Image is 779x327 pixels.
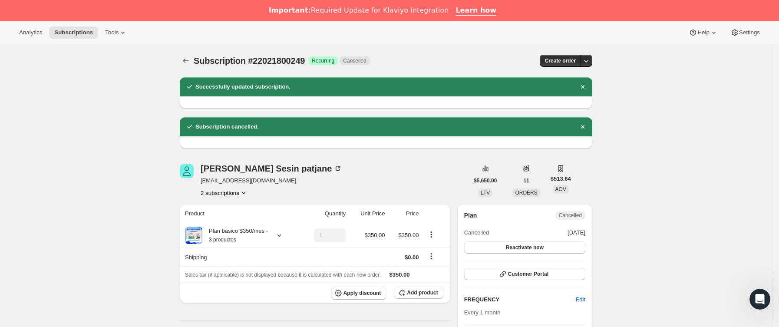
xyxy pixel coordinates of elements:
button: Tools [100,26,132,39]
th: Quantity [300,204,348,223]
button: Apply discount [331,287,386,300]
span: Edit [576,295,585,304]
span: $350.00 [399,232,419,238]
div: [PERSON_NAME] Sesin patjane [201,164,342,173]
span: Claudia Sesin patjane [180,164,194,178]
button: Help [683,26,723,39]
span: Apply discount [343,290,381,297]
th: Product [180,204,300,223]
span: ORDERS [515,190,537,196]
span: $350.00 [365,232,385,238]
h2: Plan [464,211,477,220]
span: Recurring [312,57,334,64]
img: product img [185,227,202,244]
span: Create order [545,57,576,64]
span: Cancelled [464,228,489,237]
button: Customer Portal [464,268,585,280]
button: Analytics [14,26,47,39]
span: 11 [523,177,529,184]
span: Customer Portal [508,271,548,277]
button: Settings [725,26,765,39]
button: Reactivate now [464,241,585,254]
button: Shipping actions [424,251,438,261]
span: [DATE] [568,228,585,237]
button: Product actions [424,230,438,239]
span: $0.00 [405,254,419,261]
span: $5,650.00 [474,177,497,184]
h2: Subscription cancelled. [195,122,259,131]
button: $5,650.00 [469,175,502,187]
button: Descartar notificación [577,81,589,93]
button: Descartar notificación [577,121,589,133]
span: Cancelled [343,57,366,64]
button: 11 [518,175,534,187]
iframe: Intercom live chat [749,289,770,310]
button: Add product [395,287,443,299]
span: Every 1 month [464,309,501,316]
span: Tools [105,29,119,36]
button: Subscriptions [49,26,98,39]
small: 3 productos [209,237,236,243]
span: Sales tax (if applicable) is not displayed because it is calculated with each new order. [185,272,381,278]
span: Analytics [19,29,42,36]
span: [EMAIL_ADDRESS][DOMAIN_NAME] [201,176,342,185]
b: Important: [269,6,311,14]
h2: FREQUENCY [464,295,576,304]
button: Create order [540,55,581,67]
div: Plan básico $350/mes - [202,227,268,244]
div: Required Update for Klaviyo Integration [269,6,449,15]
span: Reactivate now [506,244,544,251]
th: Shipping [180,248,300,267]
span: $513.64 [551,175,571,183]
span: Cancelled [559,212,582,219]
span: Settings [739,29,760,36]
a: Learn how [456,6,496,16]
span: $350.00 [389,271,410,278]
span: Subscription #22021800249 [194,56,305,66]
th: Unit Price [348,204,387,223]
button: Product actions [201,188,248,197]
th: Price [388,204,422,223]
span: LTV [481,190,490,196]
h2: Successfully updated subscription. [195,83,290,91]
button: Subscriptions [180,55,192,67]
span: Help [697,29,709,36]
span: AOV [555,186,566,192]
span: Subscriptions [54,29,93,36]
span: Add product [407,289,438,296]
button: Edit [571,293,591,307]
